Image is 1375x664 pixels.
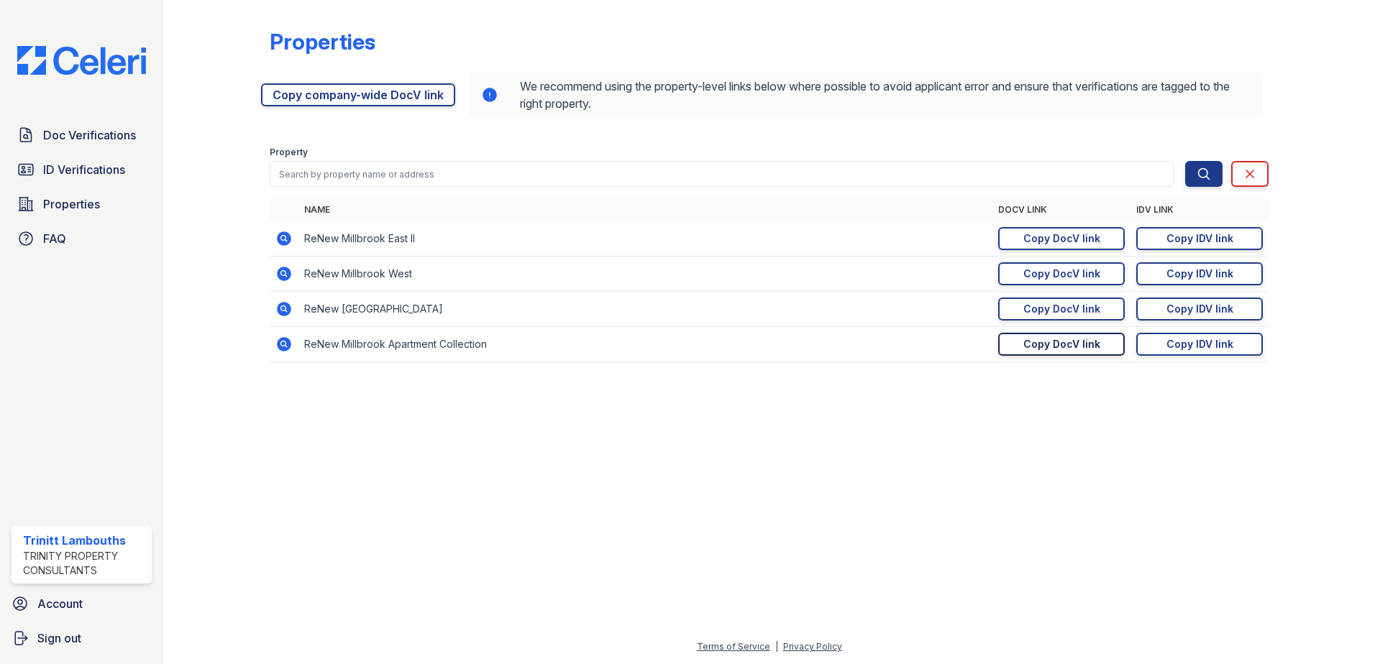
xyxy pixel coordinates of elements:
a: Privacy Policy [783,641,842,652]
a: Doc Verifications [12,121,152,149]
td: ReNew [GEOGRAPHIC_DATA] [298,292,992,327]
input: Search by property name or address [270,161,1174,187]
span: Properties [43,195,100,213]
a: Properties [12,190,152,218]
div: Copy IDV link [1166,231,1233,246]
a: Sign out [6,624,157,653]
span: FAQ [43,230,66,247]
a: Copy IDV link [1136,333,1263,356]
a: Copy DocV link [998,298,1125,321]
div: Copy IDV link [1166,337,1233,351]
a: Copy IDV link [1136,298,1263,321]
td: ReNew Millbrook West [298,257,992,292]
label: Property [270,147,308,158]
div: Copy DocV link [1023,337,1100,351]
a: ID Verifications [12,155,152,184]
span: Sign out [37,630,81,647]
span: Account [37,595,83,612]
a: Copy IDV link [1136,262,1263,285]
a: Account [6,589,157,618]
td: ReNew Millbrook East II [298,221,992,257]
a: Copy IDV link [1136,227,1263,250]
a: Copy DocV link [998,262,1125,285]
a: Copy company-wide DocV link [261,83,455,106]
div: Copy IDV link [1166,302,1233,316]
div: We recommend using the property-level links below where possible to avoid applicant error and ens... [470,72,1263,118]
div: Copy DocV link [1023,302,1100,316]
div: | [775,641,778,652]
span: Doc Verifications [43,126,136,144]
div: Copy DocV link [1023,267,1100,281]
a: Terms of Service [697,641,770,652]
td: ReNew Millbrook Apartment Collection [298,327,992,362]
a: Copy DocV link [998,333,1125,356]
div: Copy IDV link [1166,267,1233,281]
span: ID Verifications [43,161,125,178]
a: FAQ [12,224,152,253]
div: Properties [270,29,375,55]
a: Copy DocV link [998,227,1125,250]
th: IDV Link [1130,198,1269,221]
th: Name [298,198,992,221]
th: DocV Link [992,198,1130,221]
div: Trinity Property Consultants [23,549,146,578]
div: Trinitt Lambouths [23,532,146,549]
div: Copy DocV link [1023,231,1100,246]
img: CE_Logo_Blue-a8612792a0a2168367f1c8372b55b34899dd931a85d93a1a3d3e32e68fde9ad4.png [6,46,157,75]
